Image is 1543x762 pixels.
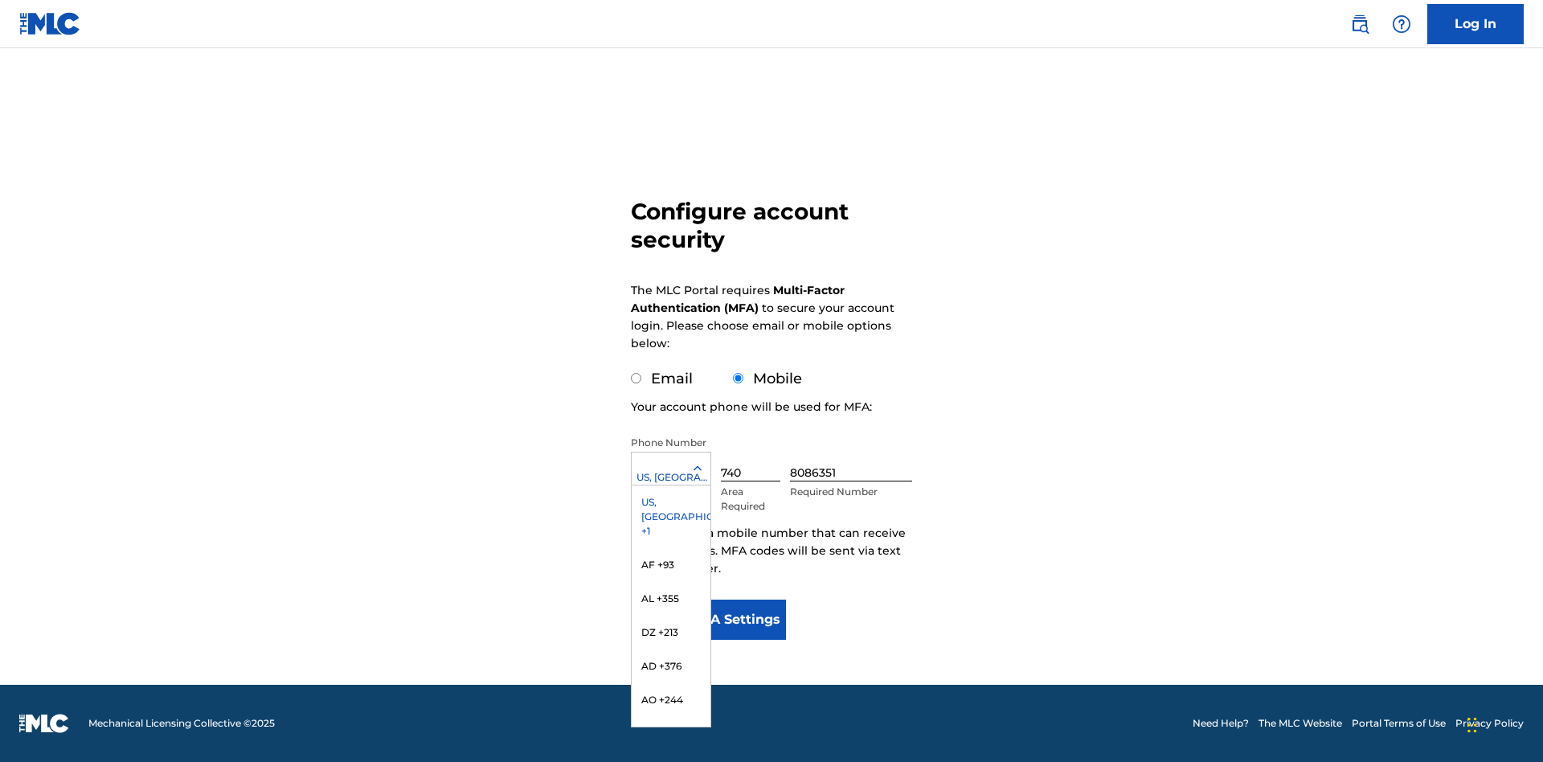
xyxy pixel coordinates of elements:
p: Your account phone will be used for MFA: [631,398,872,416]
div: Drag [1467,701,1477,749]
img: help [1392,14,1411,34]
div: DZ +213 [632,616,710,649]
div: AF +93 [632,548,710,582]
a: Privacy Policy [1455,716,1524,731]
p: Area Required [721,485,780,514]
div: Help [1385,8,1418,40]
p: The MLC Portal requires to secure your account login. Please choose email or mobile options below: [631,281,894,352]
a: Public Search [1344,8,1376,40]
p: Please enter a mobile number that can receive text messages. MFA codes will be sent via text to t... [631,524,912,577]
img: search [1350,14,1369,34]
img: MLC Logo [19,12,81,35]
img: logo [19,714,69,733]
p: Required Number [790,485,912,499]
a: The MLC Website [1259,716,1342,731]
div: AL +355 [632,582,710,616]
label: Mobile [753,370,802,387]
div: AO +244 [632,683,710,717]
div: AI +1264 [632,717,710,751]
a: Log In [1427,4,1524,44]
div: AD +376 [632,649,710,683]
label: Email [651,370,693,387]
div: US, [GEOGRAPHIC_DATA] +1 [632,470,710,485]
a: Need Help? [1193,716,1249,731]
span: Mechanical Licensing Collective © 2025 [88,716,275,731]
div: US, [GEOGRAPHIC_DATA] +1 [632,485,710,548]
a: Portal Terms of Use [1352,716,1446,731]
iframe: Chat Widget [1463,685,1543,762]
h3: Configure account security [631,198,912,254]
